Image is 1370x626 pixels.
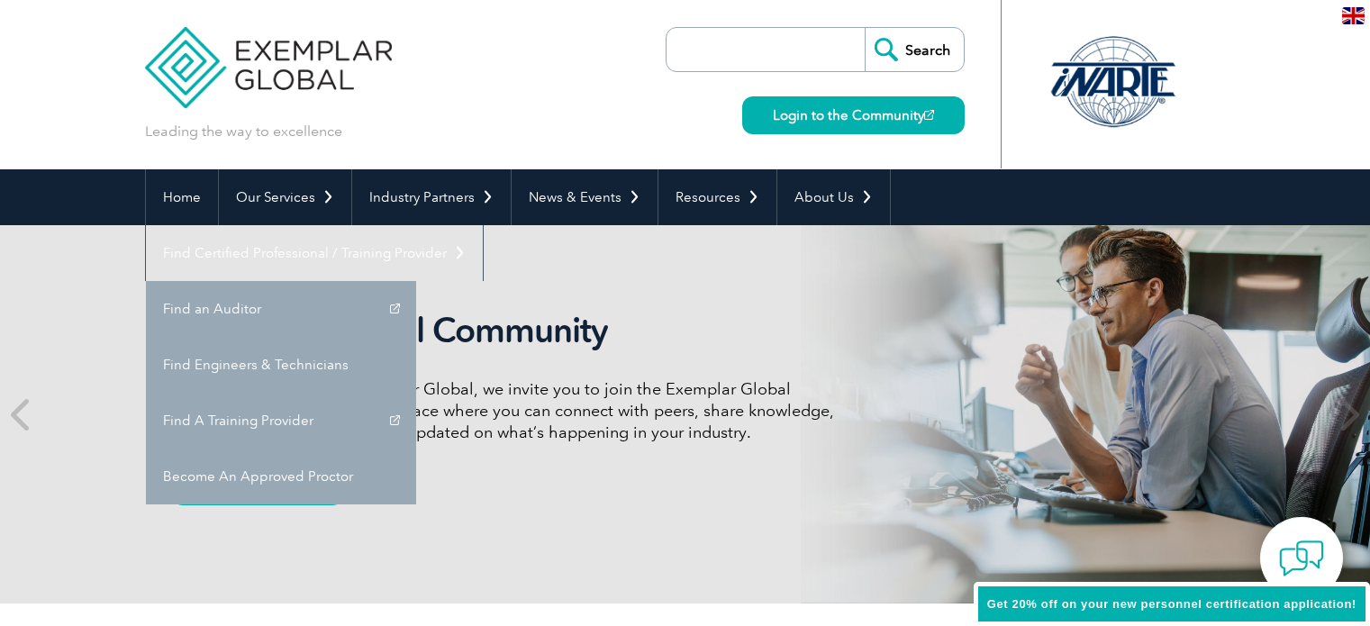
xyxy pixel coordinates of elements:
[658,169,776,225] a: Resources
[146,169,218,225] a: Home
[924,110,934,120] img: open_square.png
[1279,536,1324,581] img: contact-chat.png
[1342,7,1365,24] img: en
[742,96,965,134] a: Login to the Community
[777,169,890,225] a: About Us
[146,393,416,449] a: Find A Training Provider
[146,449,416,504] a: Become An Approved Proctor
[512,169,658,225] a: News & Events
[172,310,848,351] h2: Exemplar Global Community
[172,378,848,443] p: As a valued member of Exemplar Global, we invite you to join the Exemplar Global Community—a fun,...
[146,337,416,393] a: Find Engineers & Technicians
[987,597,1356,611] span: Get 20% off on your new personnel certification application!
[146,281,416,337] a: Find an Auditor
[352,169,511,225] a: Industry Partners
[219,169,351,225] a: Our Services
[146,225,483,281] a: Find Certified Professional / Training Provider
[145,122,342,141] p: Leading the way to excellence
[865,28,964,71] input: Search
